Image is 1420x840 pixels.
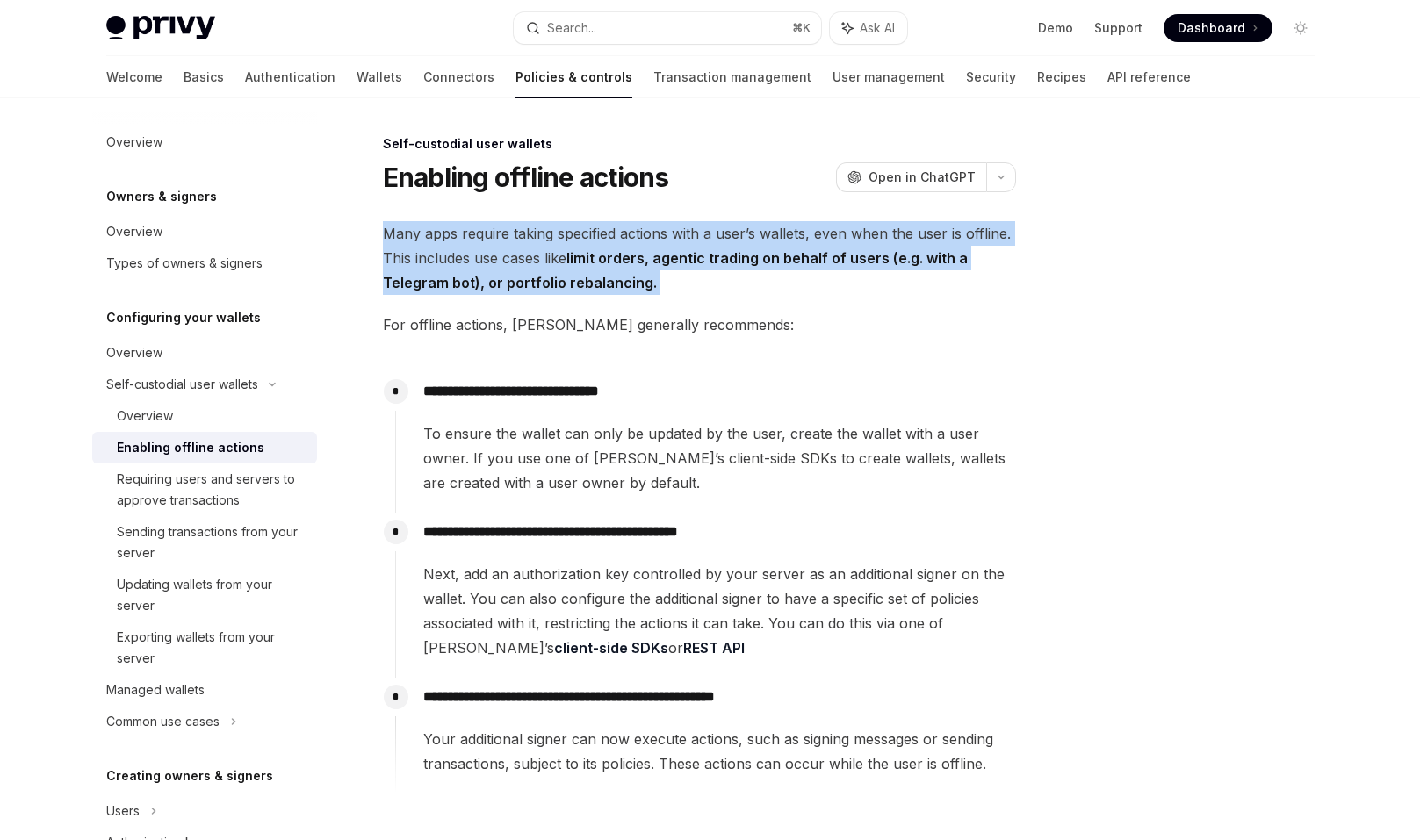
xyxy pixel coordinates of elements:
[869,169,976,186] span: Open in ChatGPT
[423,562,1015,660] span: Next, add an authorization key controlled by your server as an additional signer on the wallet. Y...
[106,342,162,363] div: Overview
[383,221,1016,295] span: Many apps require taking specified actions with a user’s wallets, even when the user is offline. ...
[117,437,264,458] div: Enabling offline actions
[92,400,317,432] a: Overview
[383,249,968,291] strong: limit orders, agentic trading on behalf of users (e.g. with a Telegram bot), or portfolio rebalan...
[92,621,317,674] a: Exporting wallets from your server
[117,521,306,564] div: Sending transactions from your server
[106,307,261,328] h5: Configuring your wallets
[383,312,1016,337] span: For offline actions, [PERSON_NAME] generally recommends:
[383,135,1016,153] div: Self-custodial user wallets
[92,248,317,279] a: Types of owners & signers
[1038,19,1073,37] a: Demo
[423,727,1015,776] span: Your additional signer can now execute actions, such as signing messages or sending transactions,...
[683,639,745,657] a: REST API
[423,56,494,98] a: Connectors
[117,406,173,427] div: Overview
[92,516,317,569] a: Sending transactions from your server
[1164,14,1272,42] a: Dashboard
[92,216,317,248] a: Overview
[106,711,220,732] div: Common use cases
[184,56,224,98] a: Basics
[836,162,986,192] button: Open in ChatGPT
[106,56,162,98] a: Welcome
[106,132,162,153] div: Overview
[1107,56,1191,98] a: API reference
[245,56,335,98] a: Authentication
[860,19,895,37] span: Ask AI
[117,469,306,511] div: Requiring users and servers to approve transactions
[653,56,811,98] a: Transaction management
[357,56,402,98] a: Wallets
[117,627,306,669] div: Exporting wallets from your server
[92,432,317,463] a: Enabling offline actions
[547,18,596,39] div: Search...
[106,679,205,700] div: Managed wallets
[1037,56,1086,98] a: Recipes
[554,639,668,657] a: client-side SDKs
[1094,19,1142,37] a: Support
[92,337,317,369] a: Overview
[1178,19,1245,37] span: Dashboard
[383,162,669,193] h1: Enabling offline actions
[106,765,273,786] h5: Creating owners & signers
[515,56,632,98] a: Policies & controls
[92,674,317,706] a: Managed wallets
[833,56,945,98] a: User management
[106,253,263,274] div: Types of owners & signers
[92,569,317,621] a: Updating wallets from your server
[792,21,811,35] span: ⌘ K
[423,421,1015,495] span: To ensure the wallet can only be updated by the user, create the wallet with a user owner. If you...
[92,463,317,516] a: Requiring users and servers to approve transactions
[966,56,1016,98] a: Security
[830,12,907,44] button: Ask AI
[106,186,217,207] h5: Owners & signers
[106,221,162,242] div: Overview
[106,374,258,395] div: Self-custodial user wallets
[514,12,821,44] button: Search...⌘K
[117,574,306,616] div: Updating wallets from your server
[1287,14,1315,42] button: Toggle dark mode
[92,126,317,158] a: Overview
[106,801,140,822] div: Users
[106,16,215,40] img: light logo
